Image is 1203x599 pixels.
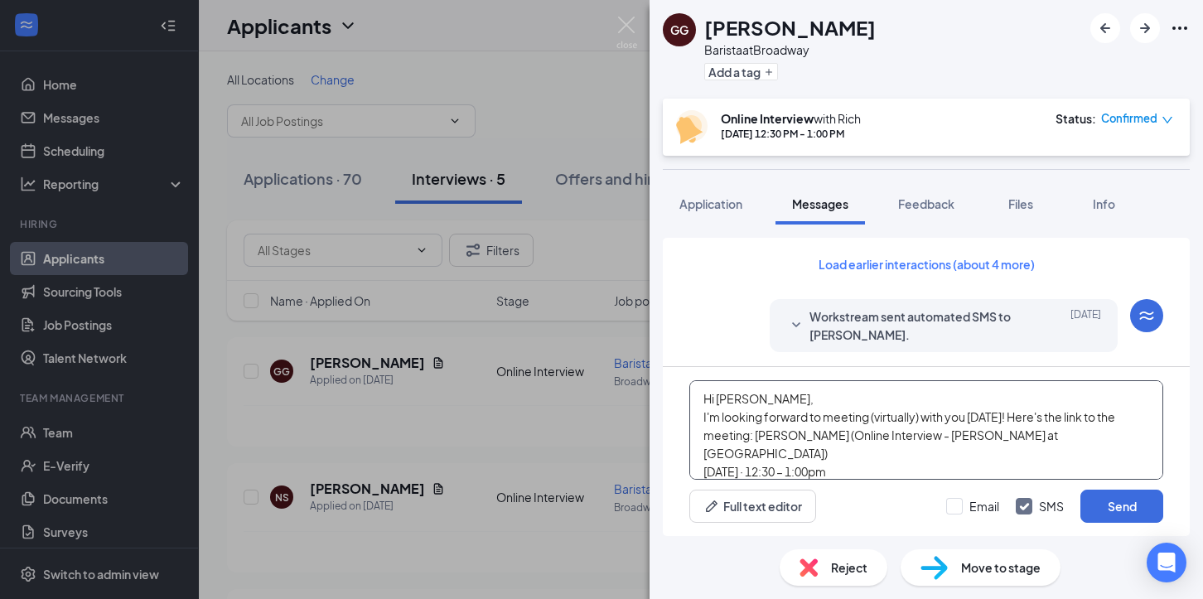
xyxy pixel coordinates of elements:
[792,196,848,211] span: Messages
[679,196,742,211] span: Application
[1056,110,1096,127] div: Status :
[721,110,861,127] div: with Rich
[1080,490,1163,523] button: Send
[704,63,778,80] button: PlusAdd a tag
[704,41,876,58] div: Barista at Broadway
[1093,196,1115,211] span: Info
[786,316,806,336] svg: SmallChevronDown
[1070,307,1101,344] span: [DATE]
[1095,18,1115,38] svg: ArrowLeftNew
[689,380,1163,480] textarea: Hi [PERSON_NAME], I'm looking forward to meeting (virtually) with you [DATE]! Here's the link to ...
[721,127,861,141] div: [DATE] 12:30 PM - 1:00 PM
[961,558,1041,577] span: Move to stage
[1135,18,1155,38] svg: ArrowRight
[1147,543,1186,582] div: Open Intercom Messenger
[898,196,954,211] span: Feedback
[721,111,814,126] b: Online Interview
[1130,13,1160,43] button: ArrowRight
[704,13,876,41] h1: [PERSON_NAME]
[1101,110,1157,127] span: Confirmed
[1170,18,1190,38] svg: Ellipses
[703,498,720,514] svg: Pen
[804,251,1049,278] button: Load earlier interactions (about 4 more)
[831,558,867,577] span: Reject
[764,67,774,77] svg: Plus
[689,490,816,523] button: Full text editorPen
[1162,114,1173,126] span: down
[1137,306,1157,326] svg: WorkstreamLogo
[1008,196,1033,211] span: Files
[670,22,688,38] div: GG
[1090,13,1120,43] button: ArrowLeftNew
[809,307,1027,344] span: Workstream sent automated SMS to [PERSON_NAME].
